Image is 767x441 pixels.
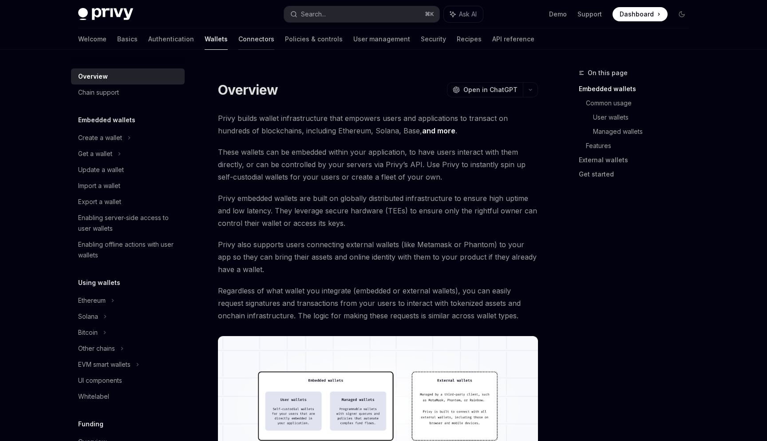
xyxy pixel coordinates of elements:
a: Basics [117,28,138,50]
a: Welcome [78,28,107,50]
a: External wallets [579,153,696,167]
a: Policies & controls [285,28,343,50]
a: Security [421,28,446,50]
span: Privy also supports users connecting external wallets (like Metamask or Phantom) to your app so t... [218,238,538,276]
a: Connectors [238,28,274,50]
a: Recipes [457,28,482,50]
span: On this page [588,68,628,78]
div: Other chains [78,343,115,354]
a: Get started [579,167,696,181]
span: Open in ChatGPT [463,85,518,94]
div: Update a wallet [78,164,124,175]
h5: Using wallets [78,277,120,288]
h1: Overview [218,82,278,98]
h5: Funding [78,419,103,429]
a: and more [422,126,455,136]
a: Common usage [586,96,696,110]
a: User management [353,28,410,50]
button: Toggle dark mode [675,7,689,21]
a: Support [577,10,602,19]
a: Export a wallet [71,194,185,210]
a: API reference [492,28,534,50]
span: These wallets can be embedded within your application, to have users interact with them directly,... [218,146,538,183]
button: Open in ChatGPT [447,82,523,97]
div: Create a wallet [78,132,122,143]
div: Enabling server-side access to user wallets [78,212,179,234]
span: Regardless of what wallet you integrate (embedded or external wallets), you can easily request si... [218,285,538,322]
a: Chain support [71,84,185,100]
div: Export a wallet [78,196,121,207]
a: Whitelabel [71,389,185,405]
span: Ask AI [459,10,477,19]
div: Bitcoin [78,327,98,338]
div: Whitelabel [78,391,109,402]
div: Get a wallet [78,148,112,159]
div: Solana [78,311,98,322]
a: Authentication [148,28,194,50]
a: User wallets [593,110,696,124]
span: Privy embedded wallets are built on globally distributed infrastructure to ensure high uptime and... [218,192,538,229]
a: Dashboard [613,7,668,21]
a: Embedded wallets [579,82,696,96]
span: ⌘ K [425,11,434,18]
a: Enabling server-side access to user wallets [71,210,185,237]
img: dark logo [78,8,133,20]
div: Search... [301,9,326,20]
a: Wallets [205,28,228,50]
a: Enabling offline actions with user wallets [71,237,185,263]
div: EVM smart wallets [78,359,130,370]
a: Managed wallets [593,124,696,139]
span: Privy builds wallet infrastructure that empowers users and applications to transact on hundreds o... [218,112,538,137]
div: Import a wallet [78,180,120,191]
div: Overview [78,71,108,82]
div: Enabling offline actions with user wallets [78,239,179,261]
div: Chain support [78,87,119,98]
h5: Embedded wallets [78,115,135,125]
a: Demo [549,10,567,19]
span: Dashboard [620,10,654,19]
div: UI components [78,375,122,386]
a: Overview [71,68,185,84]
a: Import a wallet [71,178,185,194]
a: Features [586,139,696,153]
div: Ethereum [78,295,106,306]
a: Update a wallet [71,162,185,178]
a: UI components [71,373,185,389]
button: Ask AI [444,6,483,22]
button: Search...⌘K [284,6,439,22]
